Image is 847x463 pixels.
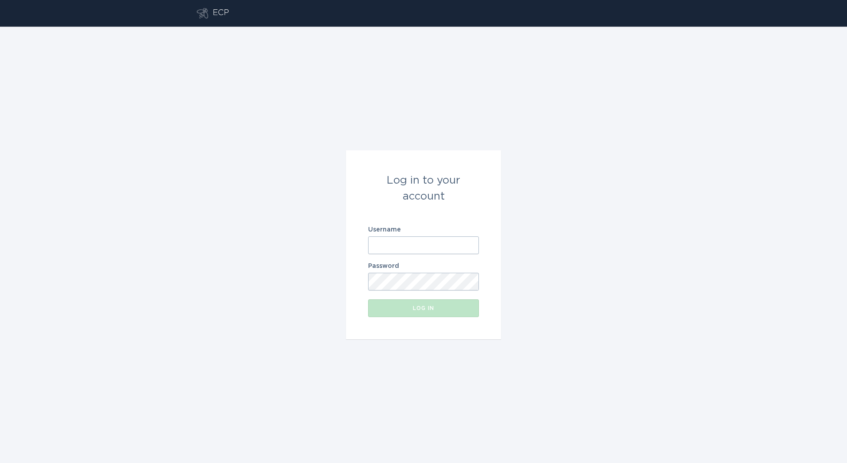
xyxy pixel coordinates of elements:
[373,306,474,311] div: Log in
[368,173,479,204] div: Log in to your account
[197,8,208,19] button: Go to dashboard
[213,8,229,19] div: ECP
[368,263,479,269] label: Password
[368,227,479,233] label: Username
[368,299,479,317] button: Log in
